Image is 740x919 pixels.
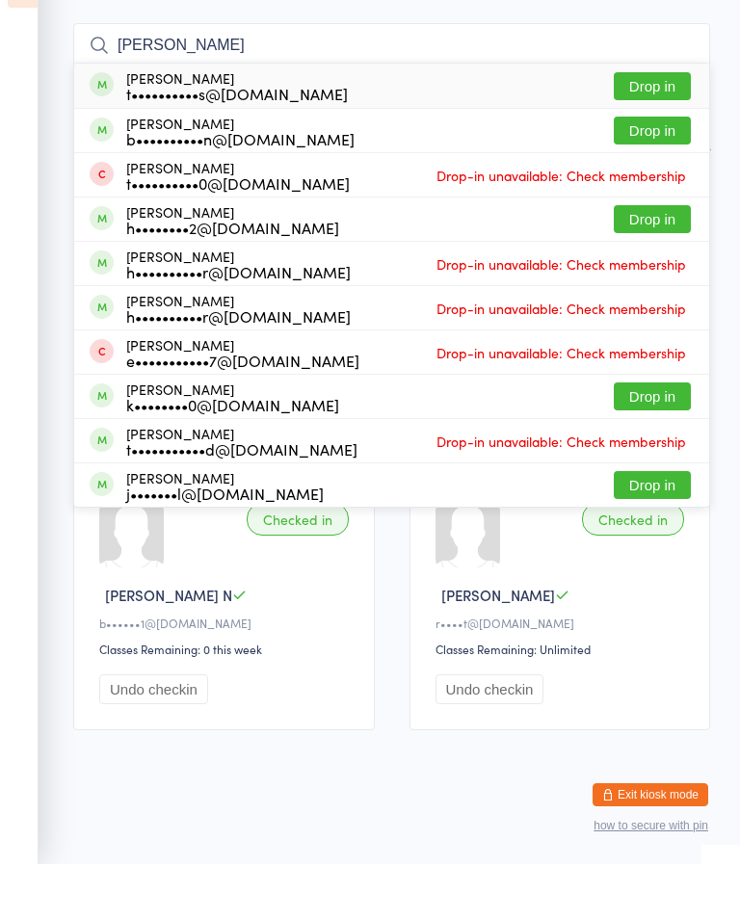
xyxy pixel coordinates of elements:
[126,303,351,334] div: [PERSON_NAME]
[614,260,691,288] button: Drop in
[126,141,348,156] div: t••••••••••s@[DOMAIN_NAME]
[594,874,708,887] button: how to secure with pin
[73,78,710,122] input: Search
[126,436,339,467] div: [PERSON_NAME]
[432,304,691,333] span: Drop-in unavailable: Check membership
[126,125,348,156] div: [PERSON_NAME]
[126,171,355,201] div: [PERSON_NAME]
[436,696,691,712] div: Classes Remaining: Unlimited
[126,452,339,467] div: k••••••••0@[DOMAIN_NAME]
[614,526,691,554] button: Drop in
[126,230,350,246] div: t••••••••••0@[DOMAIN_NAME]
[593,838,708,861] button: Exit kiosk mode
[614,127,691,155] button: Drop in
[436,670,691,686] div: r••••t@[DOMAIN_NAME]
[432,349,691,378] span: Drop-in unavailable: Check membership
[73,32,710,51] span: Mount [PERSON_NAME]
[99,670,355,686] div: b••••••1@[DOMAIN_NAME]
[436,729,544,759] button: Undo checkin
[99,729,208,759] button: Undo checkin
[126,481,357,512] div: [PERSON_NAME]
[432,393,691,422] span: Drop-in unavailable: Check membership
[614,437,691,465] button: Drop in
[126,259,339,290] div: [PERSON_NAME]
[614,171,691,199] button: Drop in
[126,392,359,423] div: [PERSON_NAME]
[126,540,324,556] div: j•••••••l@[DOMAIN_NAME]
[126,215,350,246] div: [PERSON_NAME]
[126,363,351,379] div: h••••••••••r@[DOMAIN_NAME]
[247,558,349,591] div: Checked in
[432,216,691,245] span: Drop-in unavailable: Check membership
[99,696,355,712] div: Classes Remaining: 0 this week
[126,319,351,334] div: h••••••••••r@[DOMAIN_NAME]
[105,640,232,660] span: [PERSON_NAME] N
[126,348,351,379] div: [PERSON_NAME]
[441,640,555,660] span: [PERSON_NAME]
[582,558,684,591] div: Checked in
[73,13,680,32] span: [PERSON_NAME]
[126,186,355,201] div: b••••••••••n@[DOMAIN_NAME]
[432,482,691,511] span: Drop-in unavailable: Check membership
[126,407,359,423] div: e•••••••••••7@[DOMAIN_NAME]
[126,496,357,512] div: t•••••••••••d@[DOMAIN_NAME]
[126,275,339,290] div: h••••••••2@[DOMAIN_NAME]
[126,525,324,556] div: [PERSON_NAME]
